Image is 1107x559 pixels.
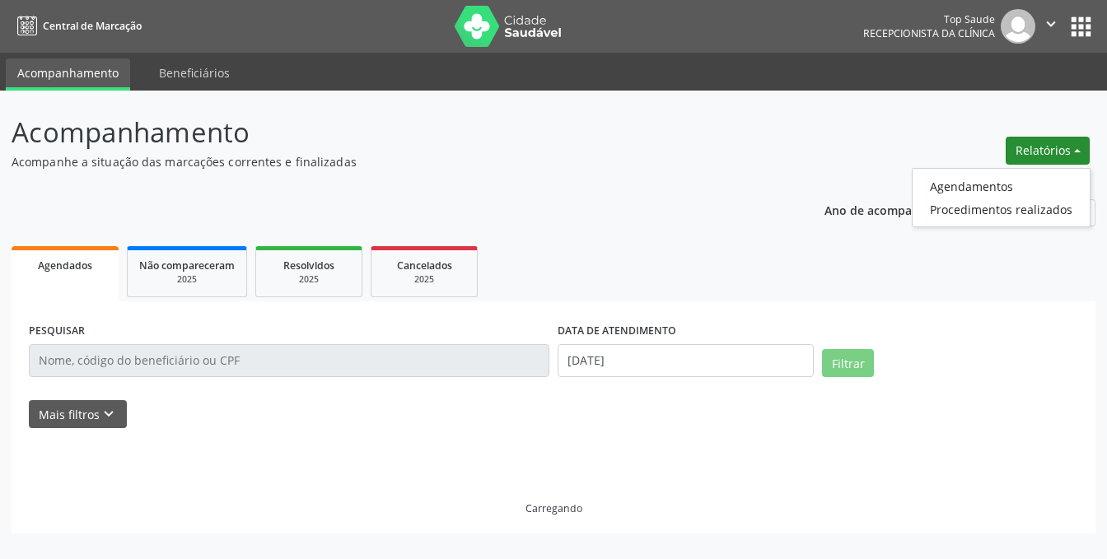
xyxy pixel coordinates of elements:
div: 2025 [268,273,350,286]
a: Acompanhamento [6,58,130,91]
p: Ano de acompanhamento [824,199,970,220]
div: Carregando [525,501,582,515]
i: keyboard_arrow_down [100,405,118,423]
div: 2025 [139,273,235,286]
label: PESQUISAR [29,319,85,344]
button: Filtrar [822,349,874,377]
button: Relatórios [1006,137,1090,165]
a: Central de Marcação [12,12,142,40]
img: img [1001,9,1035,44]
i:  [1042,15,1060,33]
button: Mais filtroskeyboard_arrow_down [29,400,127,429]
span: Recepcionista da clínica [863,26,995,40]
div: Top Saude [863,12,995,26]
span: Não compareceram [139,259,235,273]
label: DATA DE ATENDIMENTO [558,319,676,344]
button:  [1035,9,1067,44]
span: Central de Marcação [43,19,142,33]
div: 2025 [383,273,465,286]
p: Acompanhamento [12,112,770,153]
span: Agendados [38,259,92,273]
span: Cancelados [397,259,452,273]
a: Procedimentos realizados [913,198,1090,221]
a: Beneficiários [147,58,241,87]
span: Resolvidos [283,259,334,273]
input: Nome, código do beneficiário ou CPF [29,344,549,377]
ul: Relatórios [912,168,1091,227]
p: Acompanhe a situação das marcações correntes e finalizadas [12,153,770,170]
button: apps [1067,12,1095,41]
input: Selecione um intervalo [558,344,814,377]
a: Agendamentos [913,175,1090,198]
